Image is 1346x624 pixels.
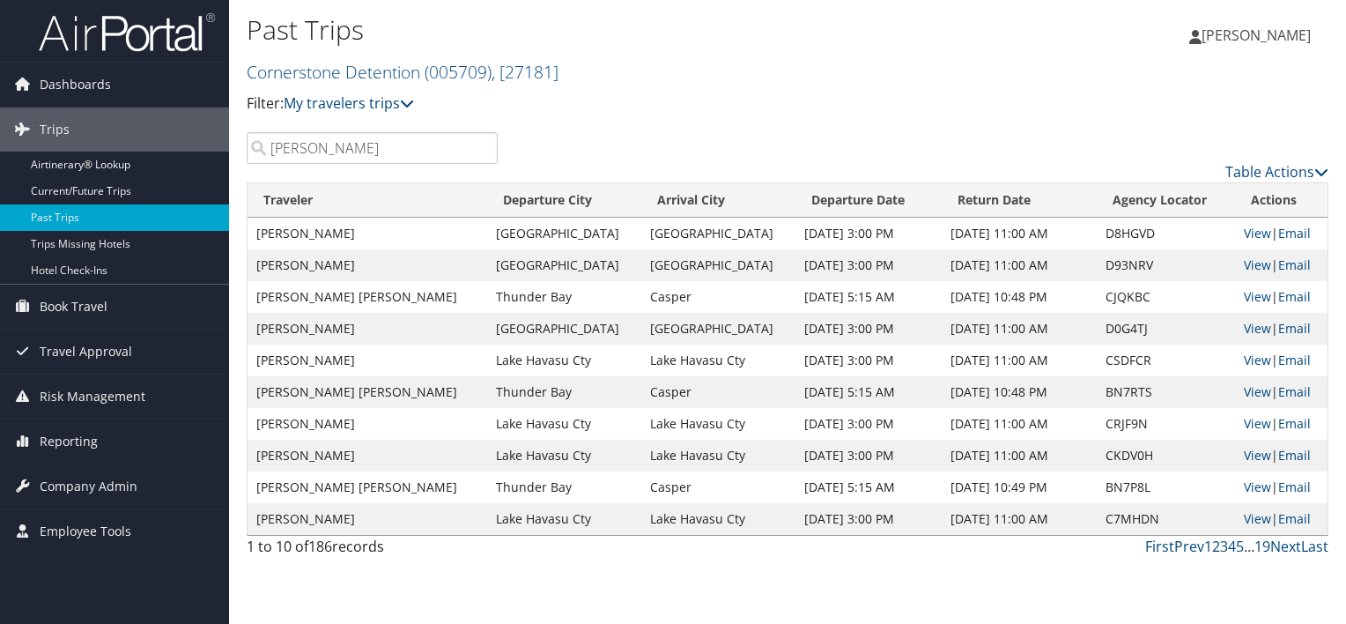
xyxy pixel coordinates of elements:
[1244,479,1271,495] a: View
[942,503,1097,535] td: [DATE] 11:00 AM
[487,472,641,503] td: Thunder Bay
[487,408,641,440] td: Lake Havasu Cty
[1235,440,1328,472] td: |
[1097,218,1235,249] td: D8HGVD
[795,218,941,249] td: [DATE] 3:00 PM
[1212,537,1220,556] a: 2
[1220,537,1228,556] a: 3
[1235,472,1328,503] td: |
[1189,9,1328,62] a: [PERSON_NAME]
[942,376,1097,408] td: [DATE] 10:48 PM
[487,376,641,408] td: Thunder Bay
[1235,408,1328,440] td: |
[942,440,1097,472] td: [DATE] 11:00 AM
[1204,537,1212,556] a: 1
[1244,225,1271,241] a: View
[1244,352,1271,368] a: View
[942,249,1097,281] td: [DATE] 11:00 AM
[1235,313,1328,345] td: |
[795,345,941,376] td: [DATE] 3:00 PM
[1097,249,1235,281] td: D93NRV
[1244,415,1271,432] a: View
[795,408,941,440] td: [DATE] 3:00 PM
[40,330,132,374] span: Travel Approval
[942,183,1097,218] th: Return Date: activate to sort column ascending
[1236,537,1244,556] a: 5
[487,218,641,249] td: [GEOGRAPHIC_DATA]
[1097,376,1235,408] td: BN7RTS
[248,408,487,440] td: [PERSON_NAME]
[1097,472,1235,503] td: BN7P8L
[795,472,941,503] td: [DATE] 5:15 AM
[1270,537,1301,556] a: Next
[308,537,332,556] span: 186
[248,376,487,408] td: [PERSON_NAME] [PERSON_NAME]
[40,420,98,464] span: Reporting
[1097,281,1235,313] td: CJQKBC
[1225,162,1328,182] a: Table Actions
[1244,447,1271,464] a: View
[1278,320,1311,337] a: Email
[487,345,641,376] td: Lake Havasu Cty
[425,60,492,84] span: ( 005709 )
[1278,225,1311,241] a: Email
[641,281,795,313] td: Casper
[1244,288,1271,305] a: View
[795,503,941,535] td: [DATE] 3:00 PM
[492,60,558,84] span: , [ 27181 ]
[1235,183,1328,218] th: Actions
[1278,288,1311,305] a: Email
[487,440,641,472] td: Lake Havasu Cty
[641,345,795,376] td: Lake Havasu Cty
[942,313,1097,345] td: [DATE] 11:00 AM
[248,503,487,535] td: [PERSON_NAME]
[248,472,487,503] td: [PERSON_NAME] [PERSON_NAME]
[1097,503,1235,535] td: C7MHDN
[795,313,941,345] td: [DATE] 3:00 PM
[1097,440,1235,472] td: CKDV0H
[40,509,131,553] span: Employee Tools
[1244,256,1271,273] a: View
[40,464,137,509] span: Company Admin
[487,503,641,535] td: Lake Havasu Cty
[247,536,498,566] div: 1 to 10 of records
[641,408,795,440] td: Lake Havasu Cty
[795,183,941,218] th: Departure Date: activate to sort column ascending
[641,249,795,281] td: [GEOGRAPHIC_DATA]
[1202,26,1311,45] span: [PERSON_NAME]
[1235,218,1328,249] td: |
[1278,447,1311,464] a: Email
[487,281,641,313] td: Thunder Bay
[247,60,558,84] a: Cornerstone Detention
[39,11,215,53] img: airportal-logo.png
[40,63,111,107] span: Dashboards
[641,440,795,472] td: Lake Havasu Cty
[248,218,487,249] td: [PERSON_NAME]
[1254,537,1270,556] a: 19
[247,11,968,48] h1: Past Trips
[40,285,107,329] span: Book Travel
[942,472,1097,503] td: [DATE] 10:49 PM
[1244,383,1271,400] a: View
[641,183,795,218] th: Arrival City: activate to sort column ascending
[942,281,1097,313] td: [DATE] 10:48 PM
[1278,415,1311,432] a: Email
[40,375,145,419] span: Risk Management
[1235,503,1328,535] td: |
[1174,537,1204,556] a: Prev
[795,281,941,313] td: [DATE] 5:15 AM
[641,313,795,345] td: [GEOGRAPHIC_DATA]
[248,313,487,345] td: [PERSON_NAME]
[40,108,70,152] span: Trips
[1244,320,1271,337] a: View
[942,408,1097,440] td: [DATE] 11:00 AM
[1278,510,1311,527] a: Email
[1244,537,1254,556] span: …
[248,183,487,218] th: Traveler: activate to sort column ascending
[641,503,795,535] td: Lake Havasu Cty
[942,345,1097,376] td: [DATE] 11:00 AM
[247,132,498,164] input: Search Traveler or Arrival City
[1278,256,1311,273] a: Email
[1278,383,1311,400] a: Email
[284,93,414,113] a: My travelers trips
